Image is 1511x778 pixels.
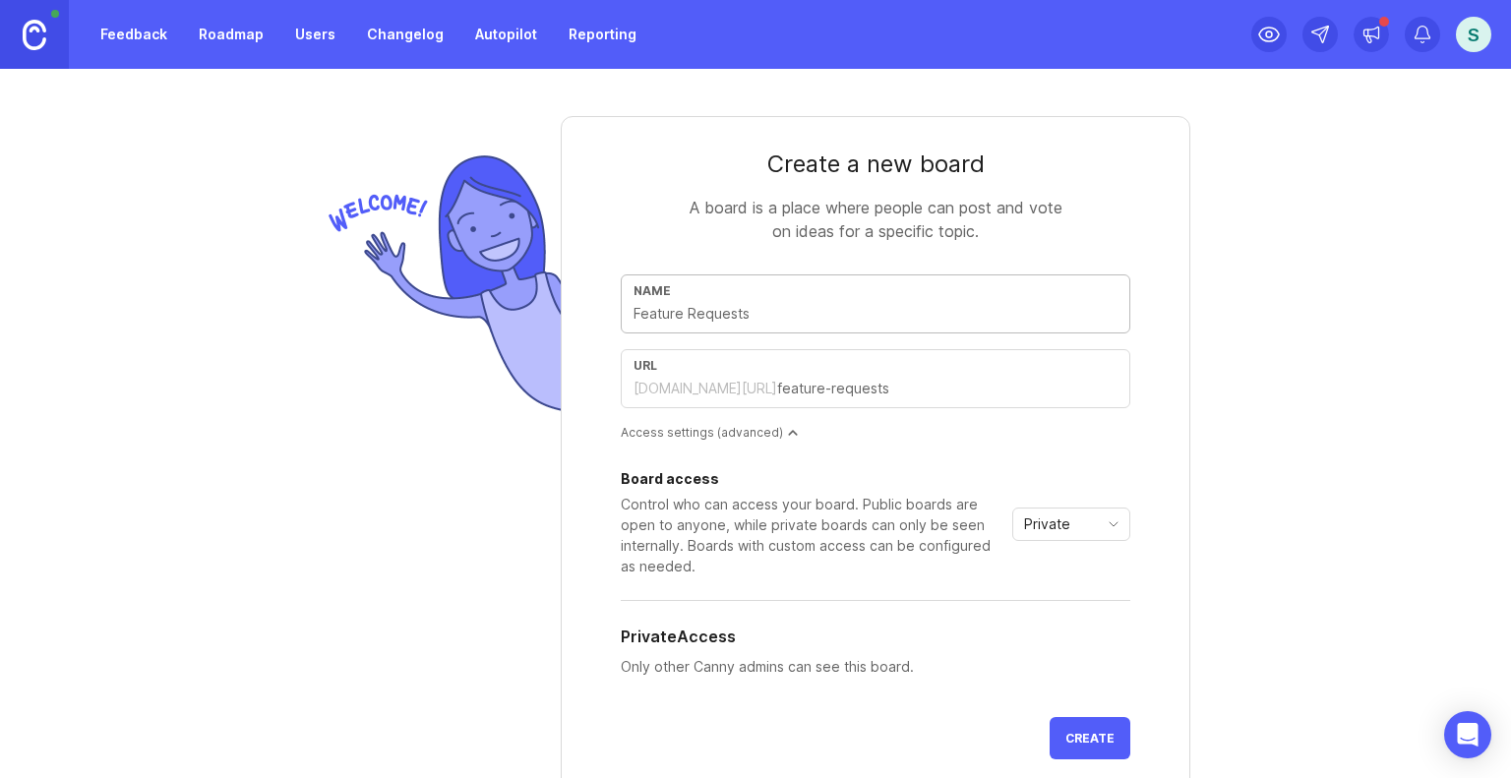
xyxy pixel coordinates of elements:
[621,656,1130,678] p: Only other Canny admins can see this board.
[557,17,648,52] a: Reporting
[634,379,777,398] div: [DOMAIN_NAME][URL]
[1456,17,1491,52] button: S
[621,625,736,648] h5: Private Access
[777,378,1118,399] input: feature-requests
[1098,516,1129,532] svg: toggle icon
[1012,508,1130,541] div: toggle menu
[621,149,1130,180] div: Create a new board
[89,17,179,52] a: Feedback
[634,283,1118,298] div: Name
[1024,513,1070,535] span: Private
[321,148,561,420] img: welcome-img-178bf9fb836d0a1529256ffe415d7085.png
[463,17,549,52] a: Autopilot
[621,472,1004,486] div: Board access
[355,17,455,52] a: Changelog
[621,494,1004,576] div: Control who can access your board. Public boards are open to anyone, while private boards can onl...
[283,17,347,52] a: Users
[634,303,1118,325] input: Feature Requests
[1050,717,1130,759] button: Create
[1444,711,1491,758] div: Open Intercom Messenger
[1065,731,1115,746] span: Create
[187,17,275,52] a: Roadmap
[621,424,1130,441] div: Access settings (advanced)
[23,20,46,50] img: Canny Home
[679,196,1072,243] div: A board is a place where people can post and vote on ideas for a specific topic.
[634,358,1118,373] div: url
